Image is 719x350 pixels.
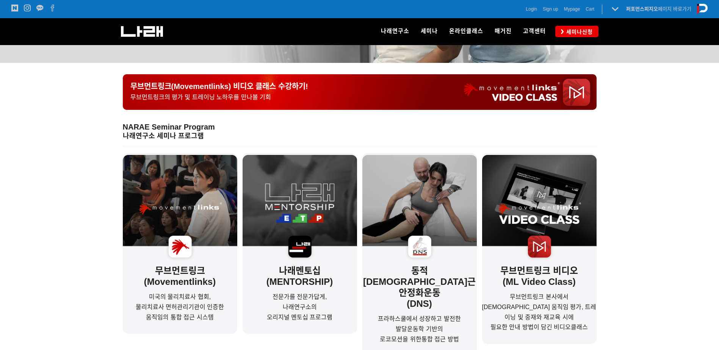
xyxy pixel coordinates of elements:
[243,153,357,334] a: 나래멘토십(MENTORSHIP)전문가를 전문가답게,나래연구소의오리지널 멘토십 프로그램
[503,277,576,287] strong: (ML Video Class)
[564,28,593,36] span: 세미나신청
[279,266,321,276] strong: 나래멘토십
[243,155,357,264] img: e944758f873af.png
[482,153,597,344] a: 무브먼트링크 비디오(ML Video Class)무브먼트링크 본사에서 [DEMOGRAPHIC_DATA] 움직임 평가, 트레이닝 및 중재와 재교육 시에필요한 안내 방법이 담긴 비...
[415,18,443,45] a: 세미나
[136,304,224,310] span: 물리치료사 면허관리기관이 인증한
[396,326,443,332] span: 발달운동학 기반의
[500,266,578,276] strong: 무브먼트링크 비디오
[489,18,517,45] a: 매거진
[495,28,512,34] span: 매거진
[482,155,597,264] img: d333e79d8cd9f.png
[523,28,546,34] span: 고객센터
[517,18,551,45] a: 고객센터
[421,336,459,342] span: 통합 접근 방법
[123,123,215,131] span: NARAE Seminar Program
[266,277,333,287] strong: (MENTORSHIP)
[482,294,597,320] span: 무브먼트링크 본사에서 [DEMOGRAPHIC_DATA] 움직임 평가, 트레이닝 및 중재와 재교육 시에
[283,304,317,310] span: 나래연구소의
[380,336,421,342] span: 로코모션을 위한
[564,5,580,13] a: Mypage
[123,132,204,140] strong: 나래연구소 세미나 프로그램
[421,28,438,34] span: 세미나
[490,324,588,330] span: 필요한 안내 방법이 담긴 비디오클래스
[362,155,477,264] img: bff2e352a9079.png
[123,155,237,264] img: a8d7dee9ab449.png
[443,18,489,45] a: 온라인클래스
[123,74,597,109] a: 무브먼트링크(Movementlinks) 비디오 클래스 수강하기!무브먼트링크의 평가 및 트레이닝 노하우를 만나볼 기회
[449,28,483,34] span: 온라인클래스
[555,26,598,37] a: 세미나신청
[407,298,432,309] strong: (DNS)
[586,5,594,13] a: Cart
[130,94,271,100] span: 무브먼트링크의 평가 및 트레이닝 노하우를 만나볼 기회
[146,314,213,320] span: 움직임의 통합 접근 시스템
[381,28,409,34] span: 나래연구소
[378,316,461,322] span: 프라하스쿨에서 성장하고 발전한
[267,314,333,320] span: 오리지널 멘토십 프로그램
[123,155,237,287] strong: 무브먼트링크(Movementlinks)
[149,294,211,300] span: 미국의 물리치료사 협회,
[375,18,415,45] a: 나래연구소
[273,294,327,300] span: 전문가를 전문가답게,
[123,153,237,334] a: 무브먼트링크(Movementlinks)미국의 물리치료사 협회,물리치료사 면허관리기관이 인증한움직임의 통합 접근 시스템
[626,6,691,12] a: 퍼포먼스피지오페이지 바로가기
[526,5,537,13] a: Login
[626,6,658,12] strong: 퍼포먼스피지오
[130,82,308,91] span: 무브먼트링크(Movementlinks) 비디오 클래스 수강하기!
[363,266,476,298] strong: 동적[DEMOGRAPHIC_DATA]근안정화운동
[543,5,558,13] a: Sign up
